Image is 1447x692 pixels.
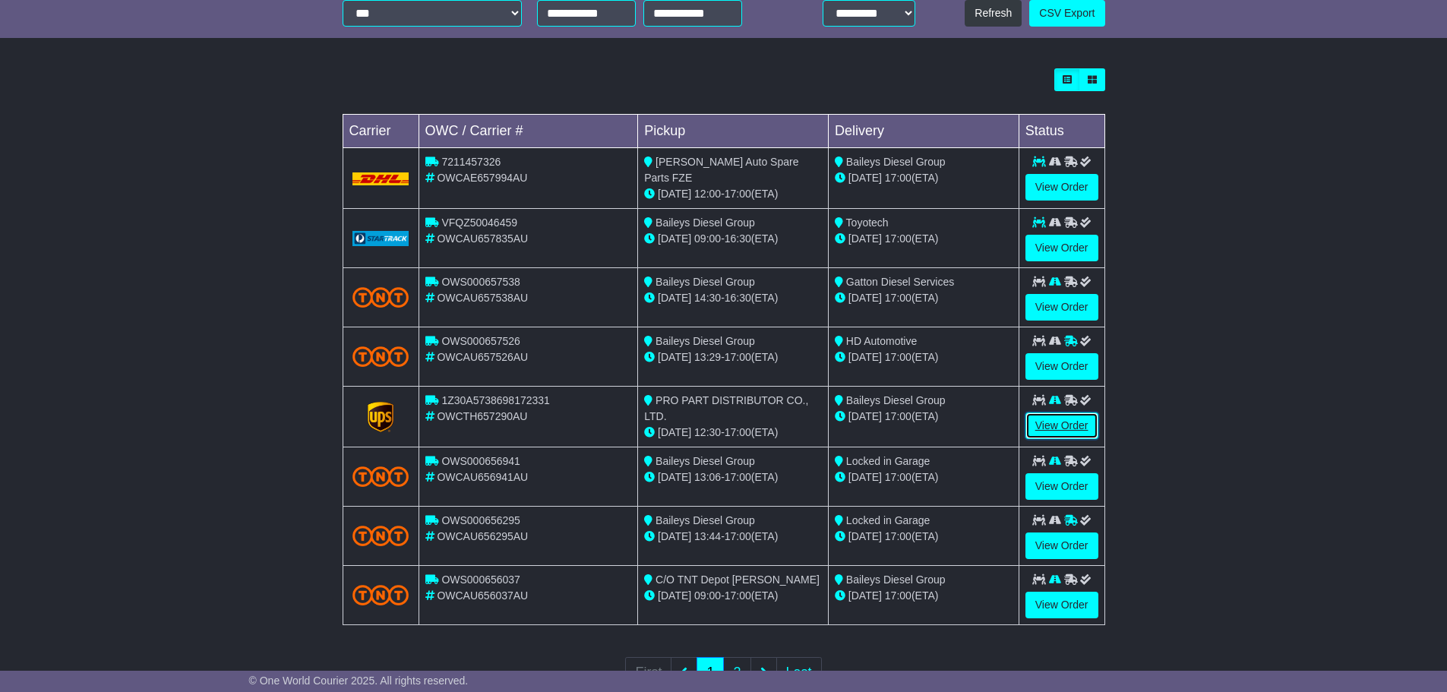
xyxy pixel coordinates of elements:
[694,426,721,438] span: 12:30
[835,529,1013,545] div: (ETA)
[352,585,409,605] img: TNT_Domestic.png
[848,351,882,363] span: [DATE]
[644,469,822,485] div: - (ETA)
[437,351,528,363] span: OWCAU657526AU
[441,514,520,526] span: OWS000656295
[725,530,751,542] span: 17:00
[725,471,751,483] span: 17:00
[441,455,520,467] span: OWS000656941
[885,530,911,542] span: 17:00
[694,530,721,542] span: 13:44
[656,574,820,586] span: C/O TNT Depot [PERSON_NAME]
[644,156,798,184] span: [PERSON_NAME] Auto Spare Parts FZE
[352,526,409,546] img: TNT_Domestic.png
[352,346,409,367] img: TNT_Domestic.png
[776,657,822,688] a: Last
[848,589,882,602] span: [DATE]
[725,232,751,245] span: 16:30
[644,425,822,441] div: - (ETA)
[352,172,409,185] img: DHL.png
[644,394,808,422] span: PRO PART DISTRIBUTOR CO., LTD.
[846,574,946,586] span: Baileys Diesel Group
[885,589,911,602] span: 17:00
[352,231,409,246] img: GetCarrierServiceLogo
[441,394,549,406] span: 1Z30A5738698172331
[437,530,528,542] span: OWCAU656295AU
[725,426,751,438] span: 17:00
[441,156,501,168] span: 7211457326
[1025,473,1098,500] a: View Order
[846,156,946,168] span: Baileys Diesel Group
[885,232,911,245] span: 17:00
[725,351,751,363] span: 17:00
[725,188,751,200] span: 17:00
[694,351,721,363] span: 13:29
[725,589,751,602] span: 17:00
[656,455,755,467] span: Baileys Diesel Group
[352,466,409,487] img: TNT_Domestic.png
[437,410,527,422] span: OWCTH657290AU
[437,292,528,304] span: OWCAU657538AU
[343,115,419,148] td: Carrier
[644,349,822,365] div: - (ETA)
[828,115,1019,148] td: Delivery
[419,115,638,148] td: OWC / Carrier #
[835,170,1013,186] div: (ETA)
[352,287,409,308] img: TNT_Domestic.png
[1025,235,1098,261] a: View Order
[848,172,882,184] span: [DATE]
[658,232,691,245] span: [DATE]
[1025,532,1098,559] a: View Order
[656,514,755,526] span: Baileys Diesel Group
[835,409,1013,425] div: (ETA)
[644,588,822,604] div: - (ETA)
[644,529,822,545] div: - (ETA)
[1025,294,1098,321] a: View Order
[656,276,755,288] span: Baileys Diesel Group
[368,402,393,432] img: GetCarrierServiceLogo
[885,351,911,363] span: 17:00
[658,471,691,483] span: [DATE]
[885,471,911,483] span: 17:00
[697,657,724,688] a: 1
[249,675,469,687] span: © One World Courier 2025. All rights reserved.
[1019,115,1104,148] td: Status
[725,292,751,304] span: 16:30
[437,471,528,483] span: OWCAU656941AU
[644,290,822,306] div: - (ETA)
[835,290,1013,306] div: (ETA)
[694,188,721,200] span: 12:00
[658,188,691,200] span: [DATE]
[848,530,882,542] span: [DATE]
[656,216,755,229] span: Baileys Diesel Group
[441,335,520,347] span: OWS000657526
[658,292,691,304] span: [DATE]
[694,292,721,304] span: 14:30
[848,471,882,483] span: [DATE]
[723,657,750,688] a: 2
[441,216,517,229] span: VFQZ50046459
[441,574,520,586] span: OWS000656037
[441,276,520,288] span: OWS000657538
[1025,412,1098,439] a: View Order
[658,530,691,542] span: [DATE]
[846,276,954,288] span: Gatton Diesel Services
[848,232,882,245] span: [DATE]
[638,115,829,148] td: Pickup
[885,292,911,304] span: 17:00
[846,216,889,229] span: Toyotech
[835,231,1013,247] div: (ETA)
[658,589,691,602] span: [DATE]
[658,351,691,363] span: [DATE]
[694,589,721,602] span: 09:00
[644,186,822,202] div: - (ETA)
[694,232,721,245] span: 09:00
[1025,174,1098,201] a: View Order
[1025,353,1098,380] a: View Order
[656,335,755,347] span: Baileys Diesel Group
[437,172,527,184] span: OWCAE657994AU
[835,349,1013,365] div: (ETA)
[658,426,691,438] span: [DATE]
[848,410,882,422] span: [DATE]
[835,469,1013,485] div: (ETA)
